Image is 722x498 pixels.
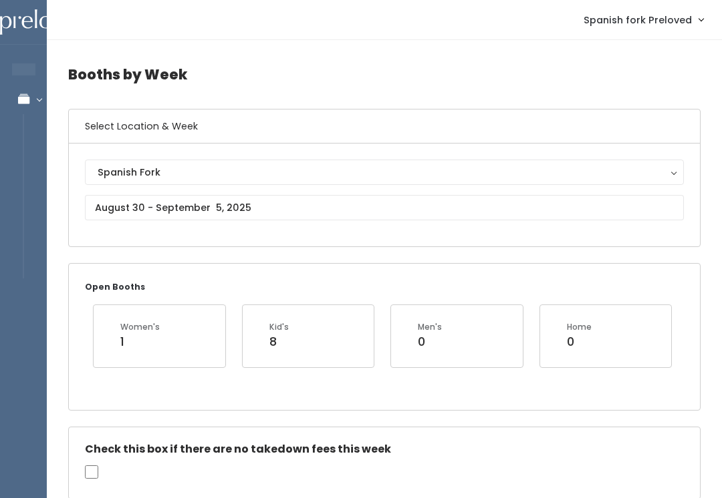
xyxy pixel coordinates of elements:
input: August 30 - September 5, 2025 [85,195,684,220]
div: Home [567,321,592,333]
div: Spanish Fork [98,165,671,180]
h4: Booths by Week [68,56,701,93]
button: Spanish Fork [85,160,684,185]
small: Open Booths [85,281,145,292]
span: Spanish fork Preloved [584,13,692,27]
div: Men's [418,321,442,333]
div: 0 [567,333,592,350]
a: Spanish fork Preloved [570,5,717,34]
h6: Select Location & Week [69,109,700,144]
h5: Check this box if there are no takedown fees this week [85,443,684,455]
div: Kid's [269,321,289,333]
div: Women's [120,321,160,333]
div: 8 [269,333,289,350]
div: 0 [418,333,442,350]
div: 1 [120,333,160,350]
